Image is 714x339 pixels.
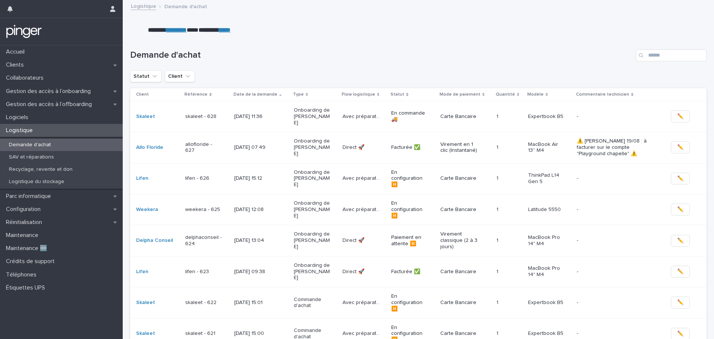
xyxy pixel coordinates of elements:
button: Client [165,70,195,82]
p: Mode de paiement [440,90,480,99]
button: ✏️ [671,173,690,185]
p: skaleet - 622 [185,300,222,306]
p: Collaborateurs [3,74,49,81]
p: Parc informatique [3,193,57,200]
span: ✏️ [677,144,684,151]
p: - [577,269,651,275]
p: [DATE] 15:00 [234,330,271,337]
tr: Skaleet skaleet - 628[DATE] 11:36Onboarding de [PERSON_NAME]Avec préparation 🛠️Avec préparation 🛠... [130,101,707,132]
p: Virement classique (2 à 3 jours) [440,231,477,250]
p: Clients [3,61,30,68]
tr: Lifen lifen - 623[DATE] 09:38Onboarding de [PERSON_NAME]Direct 🚀Direct 🚀 Facturée ✅Carte Bancaire... [130,256,707,287]
p: delphaconseil - 624 [185,234,222,247]
p: Direct 🚀 [342,267,366,275]
p: Statut [390,90,404,99]
p: Commande d'achat [294,297,331,309]
p: - [577,330,651,337]
p: - [577,207,651,213]
p: 1 [496,112,500,120]
p: Virement en 1 clic (Instantané) [440,141,477,154]
p: Carte Bancaire [440,269,477,275]
p: MacBook Air 13'' M4 [528,141,565,154]
p: Avec préparation 🛠️ [342,329,381,337]
a: Lifen [136,269,148,275]
a: Weekera [136,207,158,213]
p: Facturée ✅ [391,144,428,151]
p: allofloride - 627 [185,141,222,154]
p: Demande d'achat [164,2,207,10]
p: 1 [496,267,500,275]
a: Skaleet [136,300,155,306]
p: 1 [496,298,500,306]
p: Expertbook B5 [528,113,565,120]
span: ✏️ [677,330,684,338]
p: Commentaire technicien [576,90,629,99]
p: Référence [184,90,208,99]
p: MacBook Pro 14" M4 [528,265,565,278]
p: Téléphones [3,271,42,278]
p: Configuration [3,206,46,213]
p: Date de la demande [234,90,277,99]
p: Onboarding de [PERSON_NAME] [294,169,331,188]
p: Carte Bancaire [440,207,477,213]
p: Carte Bancaire [440,113,477,120]
p: Modèle [527,90,544,99]
p: lifen - 626 [185,175,222,182]
a: Skaleet [136,330,155,337]
p: Quantité [496,90,515,99]
p: 1 [496,174,500,182]
p: lifen - 623 [185,269,222,275]
p: 1 [496,236,500,244]
p: Expertbook B5 [528,330,565,337]
p: En commande 🚚​ [391,110,428,123]
tr: Skaleet skaleet - 622[DATE] 15:01Commande d'achatAvec préparation 🛠️Avec préparation 🛠️ En config... [130,287,707,318]
p: Onboarding de [PERSON_NAME] [294,138,331,157]
p: - [577,175,651,182]
p: Onboarding de [PERSON_NAME] [294,262,331,281]
p: Onboarding de [PERSON_NAME] [294,107,331,126]
button: ✏️ [671,141,690,153]
a: Skaleet [136,113,155,120]
span: ✏️ [677,299,684,306]
p: [DATE] 12:08 [234,207,271,213]
p: Maintenance [3,232,44,239]
tr: Delpha Conseil delphaconseil - 624[DATE] 13:04Onboarding de [PERSON_NAME]Direct 🚀Direct 🚀 Paiemen... [130,225,707,256]
p: Onboarding de [PERSON_NAME] [294,200,331,219]
tr: Weekera weekera - 625[DATE] 12:08Onboarding de [PERSON_NAME]Avec préparation 🛠️Avec préparation 🛠... [130,194,707,225]
p: Logistique [3,127,39,134]
p: ⚠️ [PERSON_NAME] 19/08 : à facturer sur le compte "Playground chapelle" ⚠️ [577,138,651,157]
p: Facturée ✅ [391,269,428,275]
p: Avec préparation 🛠️ [342,205,381,213]
button: Statut [130,70,162,82]
p: Carte Bancaire [440,175,477,182]
p: weekera - 625 [185,207,222,213]
p: Logiciels [3,114,34,121]
span: ✏️ [677,206,684,213]
div: Search [636,49,707,61]
p: skaleet - 628 [185,113,222,120]
p: MacBook Pro 14" M4 [528,234,565,247]
p: [DATE] 11:36 [234,113,271,120]
p: Carte Bancaire [440,330,477,337]
button: ✏️ [671,235,690,247]
p: En configuration ⏸️ [391,169,428,188]
p: [DATE] 15:12 [234,175,271,182]
p: Direct 🚀 [342,236,366,244]
p: Gestion des accès à l’offboarding [3,101,98,108]
p: Paiement en attente ⏸️ [391,234,428,247]
p: Direct 🚀 [342,143,366,151]
p: 1 [496,143,500,151]
p: 1 [496,329,500,337]
p: [DATE] 09:38 [234,269,271,275]
button: ✏️ [671,297,690,308]
p: Maintenance 🆕 [3,245,53,252]
p: Type [293,90,304,99]
p: Demande d'achat [3,142,57,148]
p: Accueil [3,48,30,55]
span: ✏️ [677,113,684,120]
a: Allo Floride [136,144,163,151]
p: En configuration ⏸️ [391,293,428,312]
p: Avec préparation 🛠️ [342,174,381,182]
button: ✏️ [671,204,690,215]
p: Flow logisitique [342,90,375,99]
